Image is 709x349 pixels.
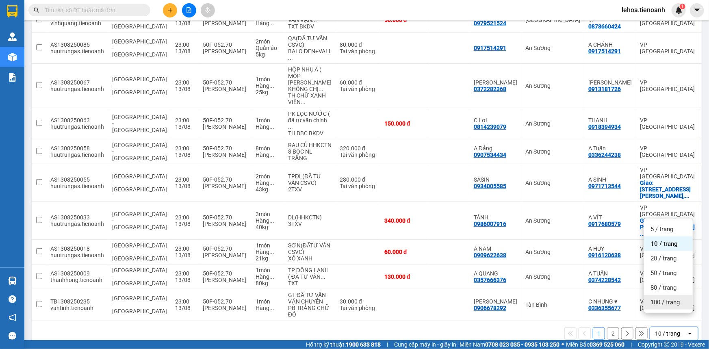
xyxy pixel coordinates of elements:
[655,329,680,338] div: 10 / trang
[615,5,672,15] span: lehoa.tienoanh
[269,124,274,130] span: ...
[256,152,280,158] div: Hàng thông thường
[588,79,632,86] div: THANH NHU
[588,48,621,54] div: 0917514291
[8,53,17,61] img: warehouse-icon
[384,249,425,255] div: 60.000 đ
[203,183,247,189] div: [PERSON_NAME]
[34,7,39,13] span: search
[588,23,621,30] div: 0878660424
[340,176,376,183] div: 280.000 đ
[269,180,274,186] span: ...
[288,292,332,305] div: GT ĐÃ TƯ VẤN VẬN CHUYỂN
[340,48,376,54] div: Tại văn phòng
[650,298,680,306] span: 100 / trang
[474,214,517,221] div: TÁNH
[201,3,215,17] button: aim
[387,340,388,349] span: |
[340,305,376,311] div: Tại văn phòng
[186,7,192,13] span: file-add
[590,341,624,348] strong: 0369 525 060
[203,79,247,86] div: 50F-052.70
[631,340,632,349] span: |
[687,330,693,337] svg: open
[588,124,621,130] div: 0918394934
[203,152,247,158] div: [PERSON_NAME]
[256,211,280,217] div: 3 món
[175,176,195,183] div: 23:00
[474,221,506,227] div: 0986007916
[203,277,247,283] div: [PERSON_NAME]
[203,20,247,26] div: [PERSON_NAME]
[694,7,701,14] span: caret-down
[163,3,177,17] button: plus
[175,305,195,311] div: 13/08
[460,340,559,349] span: Miền Nam
[50,124,104,130] div: huutrungas.tienoanh
[340,183,376,189] div: Tại văn phòng
[588,145,632,152] div: A Tuấn
[50,41,104,48] div: AS1308250085
[203,124,247,130] div: [PERSON_NAME]
[256,305,280,311] div: Hàng thông thường
[384,217,425,224] div: 340.000 đ
[640,79,695,92] div: VP [GEOGRAPHIC_DATA]
[256,249,280,255] div: Hàng thông thường
[203,214,247,221] div: 50F-052.70
[175,270,195,277] div: 23:00
[685,193,689,199] span: ...
[50,277,104,283] div: thanhhong.tienoanh
[269,217,274,224] span: ...
[525,217,580,224] div: An Sương
[301,99,306,105] span: ...
[50,145,104,152] div: AS1308250058
[256,82,280,89] div: Hàng thông thường
[50,183,104,189] div: huutrungas.tienoanh
[474,298,517,305] div: MINH ĐỨC
[680,4,685,9] sup: 1
[690,3,704,17] button: caret-down
[269,249,274,255] span: ...
[50,298,104,305] div: TB1308250235
[474,145,517,152] div: A Đảng
[256,76,280,82] div: 1 món
[112,211,167,230] span: [GEOGRAPHIC_DATA] - [GEOGRAPHIC_DATA]
[340,79,376,86] div: 60.000 đ
[664,342,670,347] span: copyright
[340,298,376,305] div: 30.000 đ
[474,124,506,130] div: 0814239079
[474,20,506,26] div: 0979521524
[640,245,695,258] div: VP [GEOGRAPHIC_DATA]
[8,33,17,41] img: warehouse-icon
[340,152,376,158] div: Tại văn phòng
[588,305,621,311] div: 0336355677
[525,273,580,280] div: An Sương
[588,41,632,48] div: A CHÁNH
[593,327,605,340] button: 1
[640,117,695,130] div: VP [GEOGRAPHIC_DATA]
[525,180,580,186] div: An Sương
[175,152,195,158] div: 13/08
[288,124,293,130] span: ...
[203,86,247,92] div: [PERSON_NAME]
[203,252,247,258] div: [PERSON_NAME]
[8,73,17,82] img: solution-icon
[203,221,247,227] div: [PERSON_NAME]
[288,186,332,193] div: 2TXV
[525,148,580,155] div: An Sương
[525,249,580,255] div: An Sương
[269,82,274,89] span: ...
[640,180,695,199] div: Giao: 204 Bùi Thị Xuân, Phường 2, Đà Lạt, Lâm Đồng
[288,173,332,186] div: TPĐL(ĐÃ TƯ VẤN CSVC)
[640,217,695,237] div: Giao: 263 Đường Phù Đổng Thiên Vương, Phường 8, Đà Lạt, Lâm Đồng
[474,245,517,252] div: A NAM
[525,82,580,89] div: An Sương
[288,54,293,61] span: ...
[7,5,17,17] img: logo-vxr
[175,183,195,189] div: 13/08
[112,267,167,286] span: [GEOGRAPHIC_DATA] - [GEOGRAPHIC_DATA]
[256,242,280,249] div: 1 món
[256,45,280,51] div: Quần áo
[321,273,325,280] span: ...
[50,245,104,252] div: AS1308250018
